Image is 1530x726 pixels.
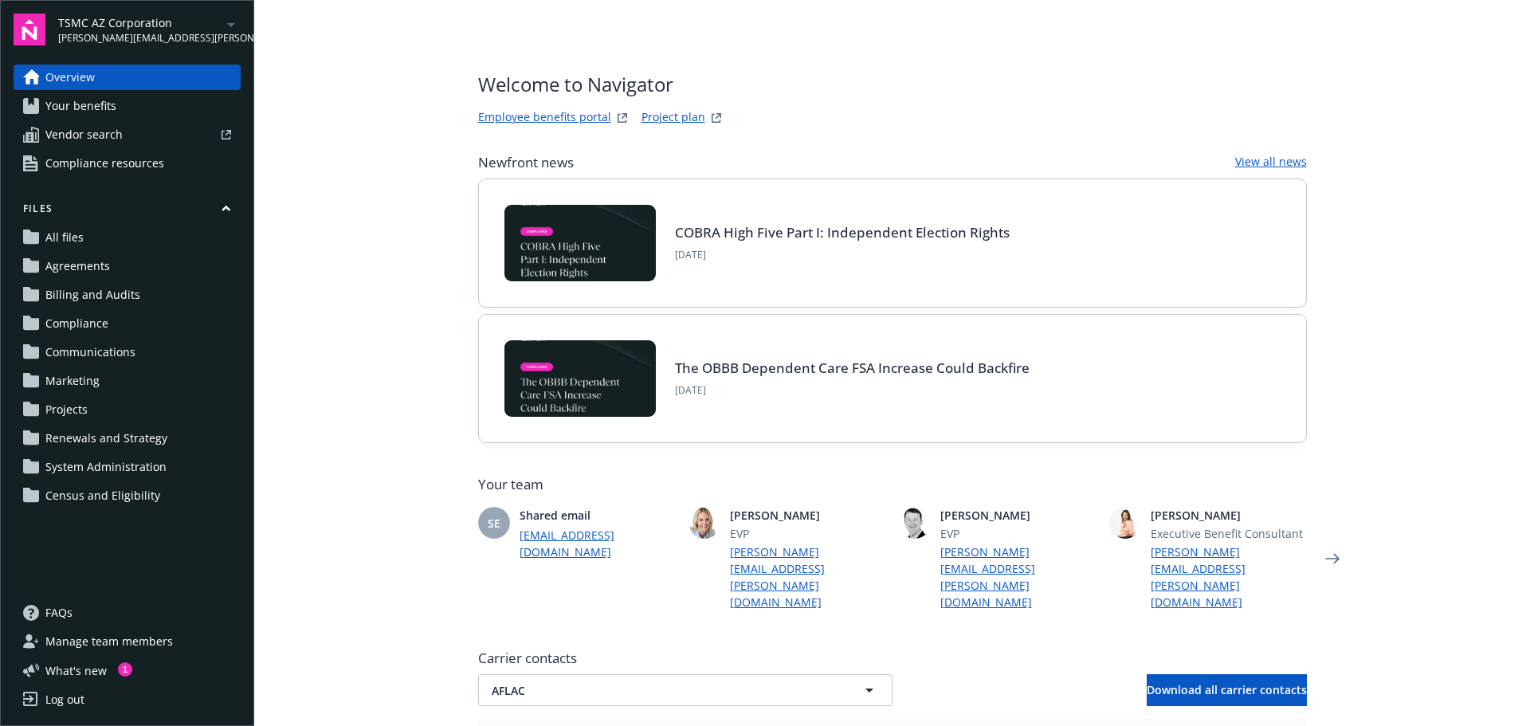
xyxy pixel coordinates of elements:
span: EVP [730,525,886,542]
span: Your team [478,475,1307,494]
a: View all news [1235,153,1307,172]
span: Manage team members [45,629,173,654]
span: [PERSON_NAME] [730,507,886,524]
a: Agreements [14,253,241,279]
a: striveWebsite [613,108,632,128]
span: Your benefits [45,93,116,119]
img: navigator-logo.svg [14,14,45,45]
button: Download all carrier contacts [1147,674,1307,706]
img: photo [1109,507,1141,539]
span: Agreements [45,253,110,279]
span: [PERSON_NAME] [1151,507,1307,524]
a: Next [1320,546,1345,571]
span: Welcome to Navigator [478,70,726,99]
span: Download all carrier contacts [1147,682,1307,697]
a: Compliance resources [14,151,241,176]
a: [PERSON_NAME][EMAIL_ADDRESS][PERSON_NAME][DOMAIN_NAME] [1151,544,1307,610]
a: [EMAIL_ADDRESS][DOMAIN_NAME] [520,527,676,560]
button: Files [14,202,241,222]
a: Census and Eligibility [14,483,241,508]
a: Employee benefits portal [478,108,611,128]
span: FAQs [45,600,73,626]
a: COBRA High Five Part I: Independent Election Rights [675,223,1010,241]
a: Overview [14,65,241,90]
span: Communications [45,339,135,365]
a: Renewals and Strategy [14,426,241,451]
a: Billing and Audits [14,282,241,308]
a: Your benefits [14,93,241,119]
button: What's new1 [14,662,132,679]
span: What ' s new [45,662,107,679]
div: Log out [45,687,84,712]
a: All files [14,225,241,250]
a: Manage team members [14,629,241,654]
button: AFLAC [478,674,892,706]
img: photo [899,507,931,539]
a: FAQs [14,600,241,626]
span: Carrier contacts [478,649,1307,668]
a: [PERSON_NAME][EMAIL_ADDRESS][PERSON_NAME][DOMAIN_NAME] [940,544,1096,610]
span: Billing and Audits [45,282,140,308]
span: AFLAC [492,682,823,699]
span: Overview [45,65,95,90]
span: SE [488,515,500,532]
a: Compliance [14,311,241,336]
span: Census and Eligibility [45,483,160,508]
span: System Administration [45,454,167,480]
a: projectPlanWebsite [707,108,726,128]
span: Shared email [520,507,676,524]
span: Vendor search [45,122,123,147]
span: [PERSON_NAME][EMAIL_ADDRESS][PERSON_NAME][DOMAIN_NAME] [58,31,222,45]
a: System Administration [14,454,241,480]
a: Marketing [14,368,241,394]
span: Compliance [45,311,108,336]
a: arrowDropDown [222,14,241,33]
a: Communications [14,339,241,365]
div: 1 [118,662,132,677]
span: EVP [940,525,1096,542]
span: [DATE] [675,383,1030,398]
img: BLOG-Card Image - Compliance - OBBB Dep Care FSA - 08-01-25.jpg [504,340,656,417]
span: Marketing [45,368,100,394]
a: The OBBB Dependent Care FSA Increase Could Backfire [675,359,1030,377]
a: [PERSON_NAME][EMAIL_ADDRESS][PERSON_NAME][DOMAIN_NAME] [730,544,886,610]
span: Renewals and Strategy [45,426,167,451]
img: BLOG-Card Image - Compliance - COBRA High Five Pt 1 07-18-25.jpg [504,205,656,281]
span: TSMC AZ Corporation [58,14,222,31]
a: Projects [14,397,241,422]
a: Vendor search [14,122,241,147]
span: Projects [45,397,88,422]
span: [DATE] [675,248,1010,262]
span: [PERSON_NAME] [940,507,1096,524]
span: Executive Benefit Consultant [1151,525,1307,542]
span: All files [45,225,84,250]
img: photo [688,507,720,539]
a: Project plan [641,108,705,128]
button: TSMC AZ Corporation[PERSON_NAME][EMAIL_ADDRESS][PERSON_NAME][DOMAIN_NAME]arrowDropDown [58,14,241,45]
span: Newfront news [478,153,574,172]
span: Compliance resources [45,151,164,176]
